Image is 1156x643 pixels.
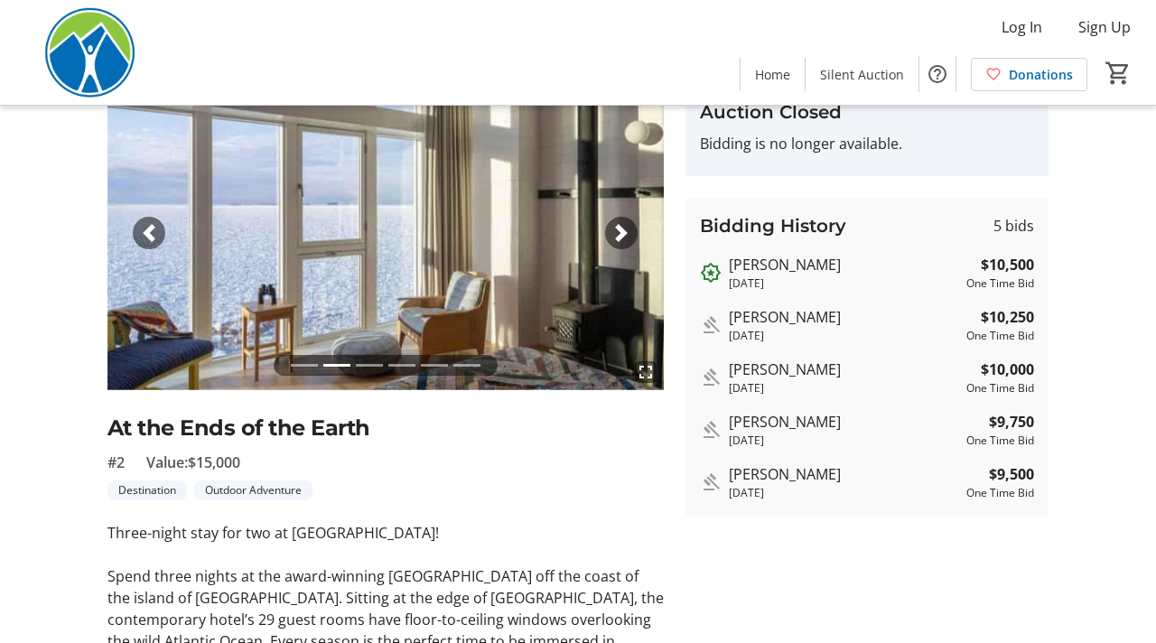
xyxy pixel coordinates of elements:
p: Bidding is no longer available. [700,133,1035,154]
div: [PERSON_NAME] [729,306,960,328]
button: Sign Up [1064,13,1145,42]
span: Sign Up [1078,16,1131,38]
strong: $10,250 [981,306,1034,328]
div: [PERSON_NAME] [729,254,960,275]
tr-label-badge: Destination [107,480,187,500]
div: [PERSON_NAME] [729,411,960,433]
div: One Time Bid [966,433,1034,449]
div: One Time Bid [966,275,1034,292]
div: [PERSON_NAME] [729,359,960,380]
div: [DATE] [729,433,960,449]
mat-icon: Outbid [700,419,722,441]
strong: $10,000 [981,359,1034,380]
span: Silent Auction [820,65,904,84]
span: Log In [1002,16,1042,38]
div: [PERSON_NAME] [729,463,960,485]
h2: At the Ends of the Earth [107,412,664,444]
div: One Time Bid [966,380,1034,396]
button: Log In [987,13,1057,42]
tr-label-badge: Outdoor Adventure [194,480,312,500]
img: Image [107,77,664,390]
mat-icon: fullscreen [635,361,657,383]
img: Power To Be's Logo [11,7,172,98]
h3: Auction Closed [700,98,1035,126]
strong: $10,500 [981,254,1034,275]
span: Donations [1009,65,1073,84]
a: Silent Auction [806,58,918,91]
div: One Time Bid [966,485,1034,501]
p: Three-night stay for two at [GEOGRAPHIC_DATA]! [107,522,664,544]
h3: Bidding History [700,212,846,239]
div: [DATE] [729,485,960,501]
a: Donations [971,58,1087,91]
mat-icon: Outbid [700,314,722,336]
mat-icon: Outbid [700,262,722,284]
span: Home [755,65,790,84]
mat-icon: Outbid [700,367,722,388]
div: [DATE] [729,380,960,396]
mat-icon: Outbid [700,471,722,493]
div: [DATE] [729,328,960,344]
button: Cart [1102,57,1134,89]
div: [DATE] [729,275,960,292]
span: 5 bids [993,215,1034,237]
div: One Time Bid [966,328,1034,344]
span: #2 [107,452,125,473]
strong: $9,500 [989,463,1034,485]
strong: $9,750 [989,411,1034,433]
span: Value: $15,000 [146,452,240,473]
a: Home [741,58,805,91]
button: Help [919,56,956,92]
